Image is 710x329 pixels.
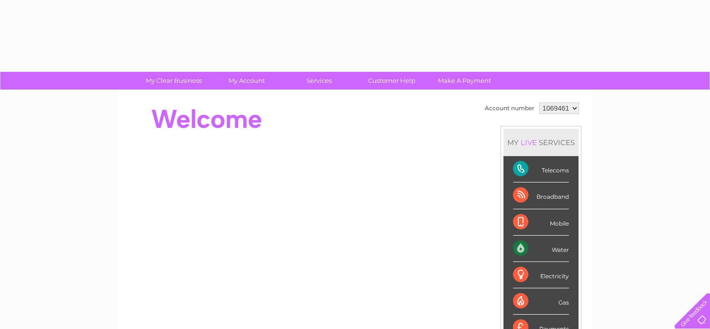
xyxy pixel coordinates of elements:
a: My Clear Business [134,72,213,90]
div: Broadband [513,182,569,209]
div: Electricity [513,262,569,288]
div: LIVE [519,138,539,147]
div: Mobile [513,209,569,236]
a: My Account [207,72,286,90]
td: Account number [482,100,537,116]
div: Telecoms [513,156,569,182]
a: Customer Help [352,72,431,90]
a: Make A Payment [425,72,504,90]
div: Water [513,236,569,262]
div: Gas [513,288,569,315]
div: MY SERVICES [503,129,579,156]
a: Services [280,72,359,90]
